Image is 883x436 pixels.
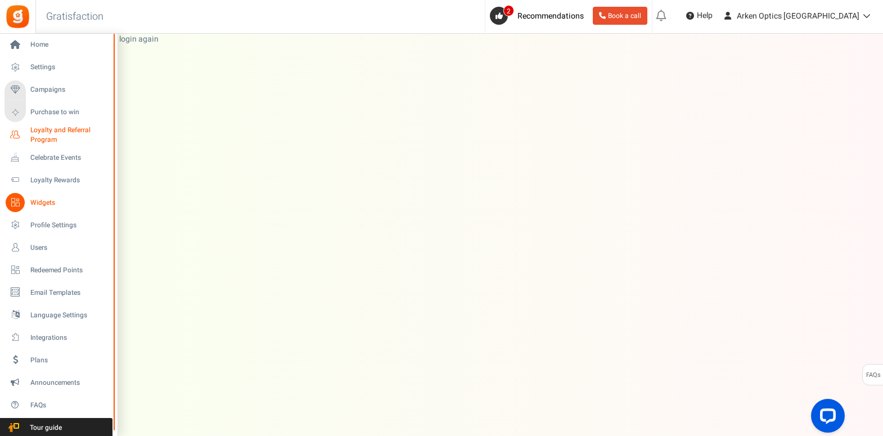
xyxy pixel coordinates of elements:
a: Announcements [4,373,112,392]
a: Settings [4,58,112,77]
span: Users [30,243,109,253]
a: Widgets [4,193,112,212]
a: Plans [4,350,112,370]
span: Announcements [30,378,109,388]
a: 2 Recommendations [490,7,588,25]
a: Home [4,35,112,55]
span: Tour guide [5,423,84,433]
span: Arken Optics [GEOGRAPHIC_DATA] [737,10,859,22]
span: Language Settings [30,311,109,320]
span: FAQs [866,365,881,386]
a: Purchase to win [4,103,112,122]
span: Redeemed Points [30,266,109,275]
span: Purchase to win [30,107,109,117]
span: Loyalty Rewards [30,176,109,185]
a: Language Settings [4,305,112,325]
a: Loyalty and Referral Program [4,125,112,145]
span: Home [30,40,109,50]
span: Campaigns [30,85,109,95]
a: Celebrate Events [4,148,112,167]
a: Users [4,238,112,257]
span: Widgets [30,198,109,208]
span: Integrations [30,333,109,343]
span: Recommendations [517,10,584,22]
span: Profile Settings [30,221,109,230]
a: Campaigns [4,80,112,100]
span: Plans [30,356,109,365]
span: FAQs [30,401,109,410]
img: Gratisfaction [5,4,30,29]
a: Profile Settings [4,215,112,235]
a: Email Templates [4,283,112,302]
a: Redeemed Points [4,260,112,280]
span: Loyalty and Referral Program [30,125,112,145]
a: Loyalty Rewards [4,170,112,190]
h3: Gratisfaction [34,6,116,28]
span: Settings [30,62,109,72]
a: FAQs [4,395,112,415]
div: Session Expired, Please login again [35,34,883,45]
span: Email Templates [30,288,109,298]
a: Help [682,7,717,25]
a: Book a call [593,7,647,25]
span: Celebrate Events [30,153,109,163]
a: Integrations [4,328,112,347]
span: Help [694,10,713,21]
span: 2 [503,5,514,16]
